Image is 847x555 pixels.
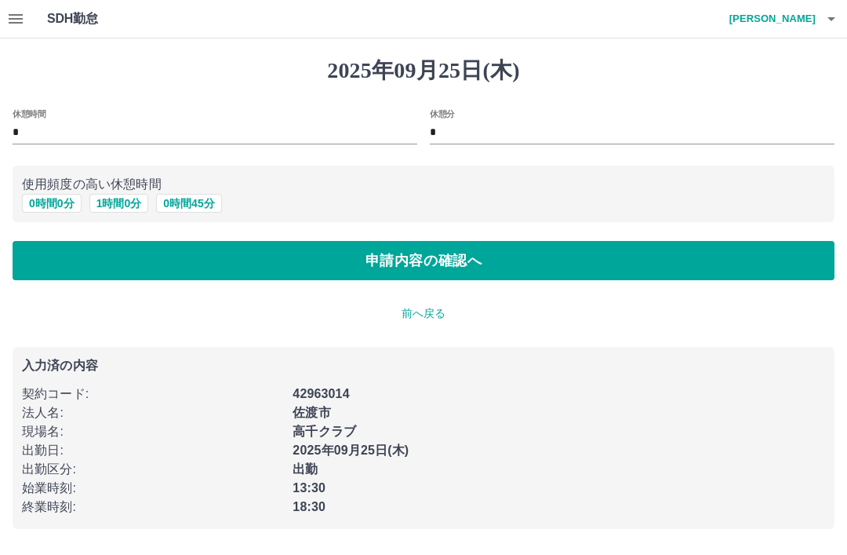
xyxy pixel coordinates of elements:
b: 18:30 [293,500,325,513]
button: 0時間45分 [156,194,221,213]
p: 始業時刻 : [22,479,283,498]
p: 法人名 : [22,403,283,422]
p: 出勤日 : [22,441,283,460]
button: 1時間0分 [89,194,149,213]
p: 前へ戻る [13,305,834,322]
p: 契約コード : [22,385,283,403]
p: 使用頻度の高い休憩時間 [22,175,825,194]
b: 出勤 [293,462,318,476]
button: 0時間0分 [22,194,82,213]
b: 高千クラブ [293,425,356,438]
b: 佐渡市 [293,406,330,419]
label: 休憩分 [430,108,455,119]
h1: 2025年09月25日(木) [13,57,834,84]
b: 42963014 [293,387,349,400]
button: 申請内容の確認へ [13,241,834,280]
label: 休憩時間 [13,108,45,119]
b: 13:30 [293,481,325,495]
b: 2025年09月25日(木) [293,444,409,457]
p: 出勤区分 : [22,460,283,479]
p: 入力済の内容 [22,360,825,372]
p: 終業時刻 : [22,498,283,517]
p: 現場名 : [22,422,283,441]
